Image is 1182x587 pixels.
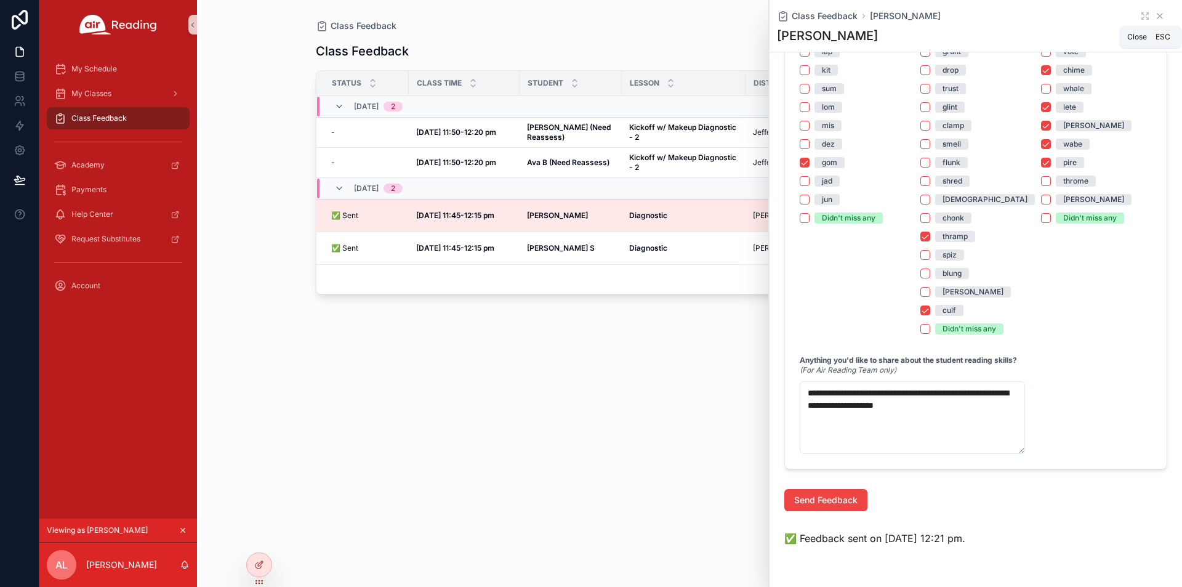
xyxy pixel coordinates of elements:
span: Jefferson [753,128,786,137]
div: lete [1063,102,1076,113]
div: culf [943,305,956,316]
span: My Schedule [71,64,117,74]
a: Class Feedback [47,107,190,129]
a: My Schedule [47,58,190,80]
span: My Classes [71,89,111,99]
div: thramp [943,231,968,242]
div: spiz [943,249,957,261]
a: Class Feedback [777,10,858,22]
a: [PERSON_NAME] S [527,243,614,253]
div: wabe [1063,139,1082,150]
div: Didn't miss any [1063,213,1117,224]
span: ✅ Sent [331,211,358,221]
a: [PERSON_NAME] (Need Reassess) [527,123,614,142]
div: gom [822,157,837,168]
h1: [PERSON_NAME] [777,27,878,44]
div: sum [822,83,837,94]
span: Jefferson [753,158,786,168]
span: District [754,78,788,88]
span: Send Feedback [794,494,858,506]
div: flunk [943,157,960,168]
div: smell [943,139,961,150]
a: Kickoff w/ Makeup Diagnostic - 2 [629,153,738,172]
div: whale [1063,83,1084,94]
span: [DATE] [354,184,379,193]
span: [PERSON_NAME] [870,10,941,22]
div: clamp [943,120,964,131]
em: (For Air Reading Team only) [800,365,896,374]
strong: [PERSON_NAME] (Need Reassess) [527,123,613,142]
span: Esc [1153,32,1173,42]
a: - [331,128,401,137]
h1: Class Feedback [316,43,409,60]
div: chime [1063,65,1085,76]
a: Jefferson [753,128,904,137]
a: Request Substitutes [47,228,190,250]
a: [PERSON_NAME] [753,243,904,253]
a: Account [47,275,190,297]
a: Diagnostic [629,211,738,221]
a: [DATE] 11:45-12:15 pm [416,211,512,221]
p: [PERSON_NAME] [86,559,157,571]
span: Close [1127,32,1147,42]
div: [PERSON_NAME] [943,286,1003,298]
a: ✅ Sent [331,211,401,221]
a: Help Center [47,203,190,225]
div: kit [822,65,830,76]
a: My Classes [47,83,190,105]
div: scrollable content [39,49,197,313]
span: - [331,158,335,168]
div: shred [943,176,962,187]
a: Ava B (Need Reassess) [527,158,614,168]
a: Class Feedback [316,20,396,32]
strong: [PERSON_NAME] S [527,243,595,253]
span: [DATE] [354,102,379,111]
span: ✅ Feedback sent on [DATE] 12:21 pm. [784,531,965,546]
a: - [331,158,401,168]
span: Class Feedback [71,113,127,123]
button: Send Feedback [784,489,867,511]
div: glint [943,102,957,113]
strong: Ava B (Need Reassess) [527,158,609,167]
div: Didn't miss any [822,213,875,224]
div: 2 [391,102,395,111]
span: [PERSON_NAME] [753,211,813,221]
div: blung [943,268,962,279]
a: Kickoff w/ Makeup Diagnostic - 2 [629,123,738,142]
div: [PERSON_NAME] [1063,120,1124,131]
strong: [DATE] 11:50-12:20 pm [416,128,496,137]
div: 2 [391,184,395,193]
span: Lesson [630,78,659,88]
strong: Diagnostic [629,211,667,220]
div: throme [1063,176,1088,187]
div: dez [822,139,835,150]
div: lom [822,102,835,113]
span: - [331,128,335,137]
strong: [DATE] 11:45-12:15 pm [416,243,494,253]
div: jad [822,176,832,187]
span: Class Time [417,78,462,88]
div: [DEMOGRAPHIC_DATA] [943,194,1027,205]
strong: Anything you'd like to share about the student reading skills? [800,355,1017,365]
strong: [DATE] 11:45-12:15 pm [416,211,494,220]
a: [DATE] 11:50-12:20 pm [416,158,512,168]
span: Status [332,78,361,88]
span: AL [55,557,68,572]
div: [PERSON_NAME] [1063,194,1124,205]
span: Class Feedback [331,20,396,32]
span: Student [528,78,563,88]
a: [DATE] 11:45-12:15 pm [416,243,512,253]
span: [PERSON_NAME] [753,243,813,253]
span: Request Substitutes [71,234,140,244]
span: Help Center [71,209,113,219]
div: jun [822,194,832,205]
a: [PERSON_NAME] [753,211,904,221]
div: trust [943,83,959,94]
a: Jefferson [753,158,904,168]
a: Diagnostic [629,243,738,253]
a: [PERSON_NAME] [527,211,614,221]
div: pire [1063,157,1077,168]
div: chonk [943,213,964,224]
